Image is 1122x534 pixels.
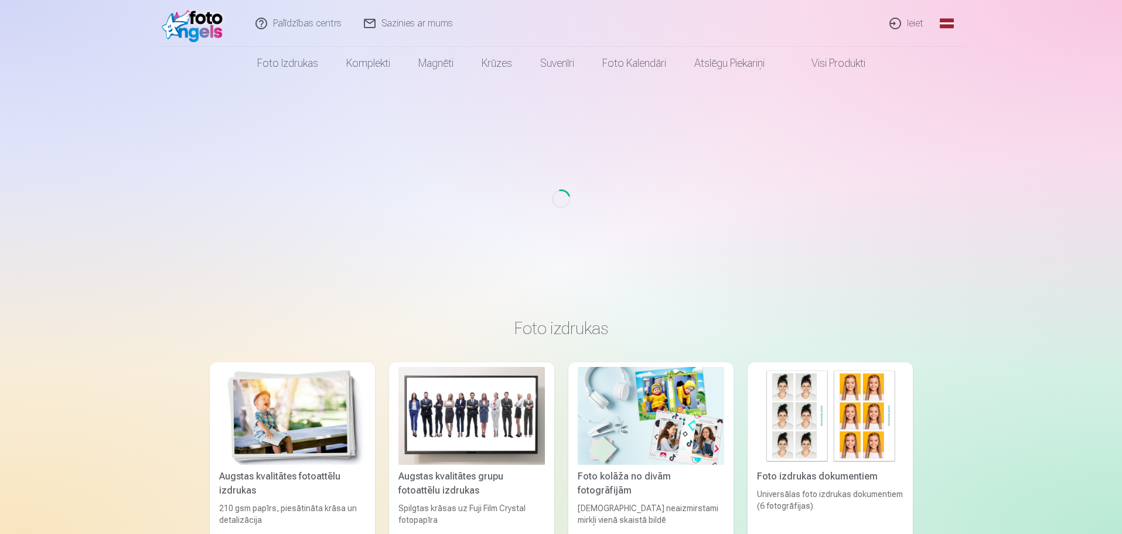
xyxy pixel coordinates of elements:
[757,367,903,465] img: Foto izdrukas dokumentiem
[214,470,370,498] div: Augstas kvalitātes fotoattēlu izdrukas
[752,470,908,484] div: Foto izdrukas dokumentiem
[526,47,588,80] a: Suvenīri
[468,47,526,80] a: Krūzes
[219,318,903,339] h3: Foto izdrukas
[573,502,729,526] div: [DEMOGRAPHIC_DATA] neaizmirstami mirkļi vienā skaistā bildē
[214,502,370,526] div: 210 gsm papīrs, piesātināta krāsa un detalizācija
[398,367,545,465] img: Augstas kvalitātes grupu fotoattēlu izdrukas
[394,502,550,526] div: Spilgtas krāsas uz Fuji Film Crystal fotopapīra
[394,470,550,498] div: Augstas kvalitātes grupu fotoattēlu izdrukas
[588,47,680,80] a: Foto kalendāri
[578,367,724,465] img: Foto kolāža no divām fotogrāfijām
[332,47,404,80] a: Komplekti
[573,470,729,498] div: Foto kolāža no divām fotogrāfijām
[680,47,779,80] a: Atslēgu piekariņi
[162,5,229,42] img: /fa1
[752,488,908,526] div: Universālas foto izdrukas dokumentiem (6 fotogrāfijas)
[779,47,879,80] a: Visi produkti
[219,367,366,465] img: Augstas kvalitātes fotoattēlu izdrukas
[243,47,332,80] a: Foto izdrukas
[404,47,468,80] a: Magnēti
